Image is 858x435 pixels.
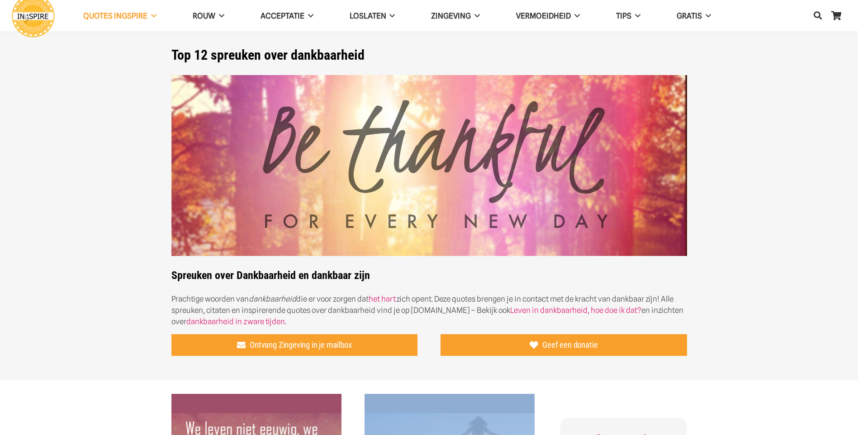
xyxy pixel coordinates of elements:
a: GRATIS [659,5,729,28]
span: Zingeving [431,11,471,20]
p: Prachtige woorden van die er voor zorgen dat zich opent. Deze quotes brengen je in contact met de... [171,293,687,327]
a: Zoeken [809,5,827,27]
strong: Spreuken over Dankbaarheid en dankbaar zijn [171,75,687,282]
a: het hart [369,294,396,303]
span: Geef een donatie [542,340,597,350]
a: Ontvang Zingeving in je mailbox [171,334,418,356]
span: TIPS [616,11,631,20]
a: Zingeving [413,5,498,28]
a: Acceptatie [242,5,332,28]
a: VERMOEIDHEID [498,5,598,28]
span: GRATIS [677,11,702,20]
a: We leven niet eeuwig, we hebben alleen maar dit moment, dat schittert als… [171,395,341,404]
h1: Top 12 spreuken over dankbaarheid [171,47,687,63]
a: Leven in dankbaarheid, hoe doe ik dat? [510,306,641,315]
a: GEEF wat je ontvangt, ONTVANG wat je krijgt, WAARDEER wat je hebt – Ingspire © [365,395,535,404]
span: ROUW [193,11,215,20]
a: QUOTES INGSPIRE [65,5,175,28]
a: TIPS [598,5,659,28]
a: ROUW [175,5,242,28]
span: QUOTES INGSPIRE [83,11,147,20]
a: Loslaten [332,5,413,28]
a: Geef een donatie [441,334,687,356]
span: Acceptatie [261,11,304,20]
span: Ontvang Zingeving in je mailbox [250,340,351,350]
em: dankbaarheid [249,294,296,303]
img: De mooiste spreuken van Ingspire over Dankbaarheid en Dankbaar zijn [171,75,687,256]
a: dankbaarheid in zware tijden [186,317,285,326]
span: Loslaten [350,11,386,20]
span: VERMOEIDHEID [516,11,571,20]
